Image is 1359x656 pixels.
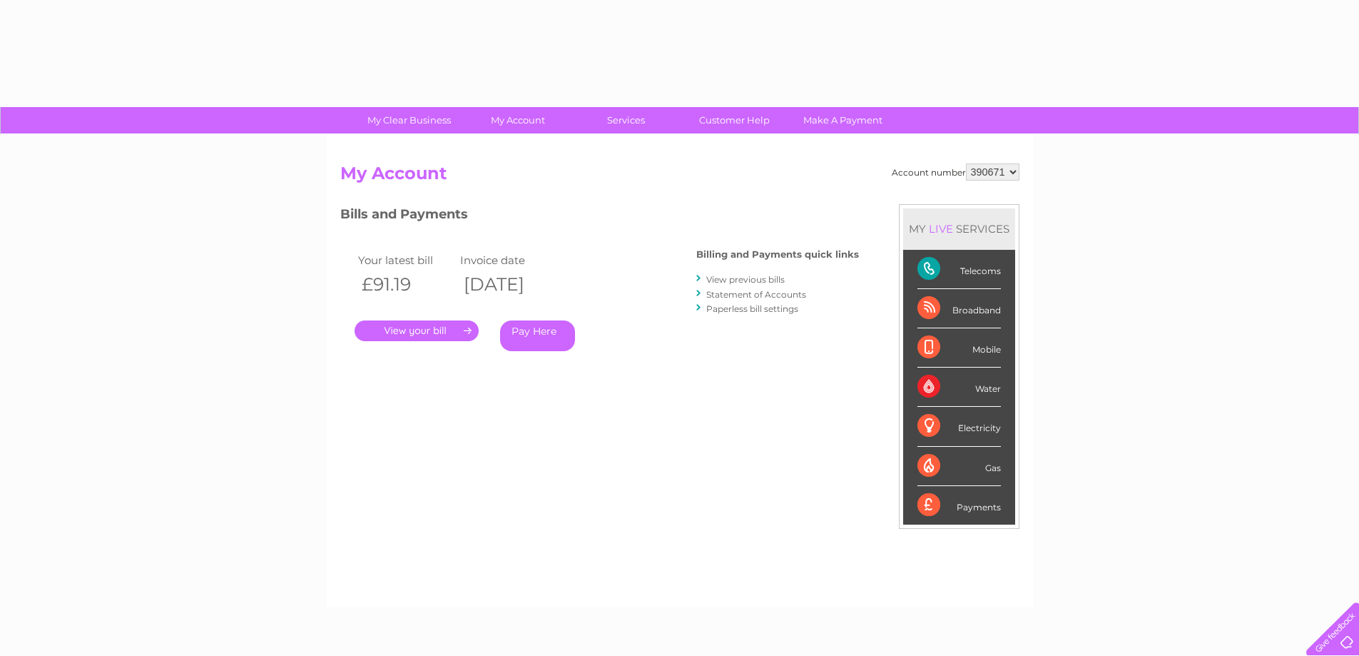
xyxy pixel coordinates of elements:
h2: My Account [340,163,1019,191]
div: Water [917,368,1001,407]
a: Make A Payment [784,107,902,133]
th: [DATE] [457,270,559,299]
a: . [355,321,479,341]
a: Pay Here [500,321,575,351]
div: Gas [917,447,1001,486]
div: Account number [892,163,1019,181]
a: Services [567,107,685,133]
a: My Account [459,107,576,133]
td: Your latest bill [355,251,457,270]
div: Mobile [917,328,1001,368]
a: Customer Help [676,107,793,133]
div: Electricity [917,407,1001,446]
a: Paperless bill settings [706,303,798,314]
div: Broadband [917,289,1001,328]
div: Telecoms [917,250,1001,289]
td: Invoice date [457,251,559,270]
a: Statement of Accounts [706,289,806,300]
a: View previous bills [706,274,785,285]
div: LIVE [926,222,956,236]
th: £91.19 [355,270,457,299]
h4: Billing and Payments quick links [696,249,859,260]
div: Payments [917,486,1001,525]
div: MY SERVICES [903,208,1015,249]
h3: Bills and Payments [340,204,859,229]
a: My Clear Business [350,107,468,133]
